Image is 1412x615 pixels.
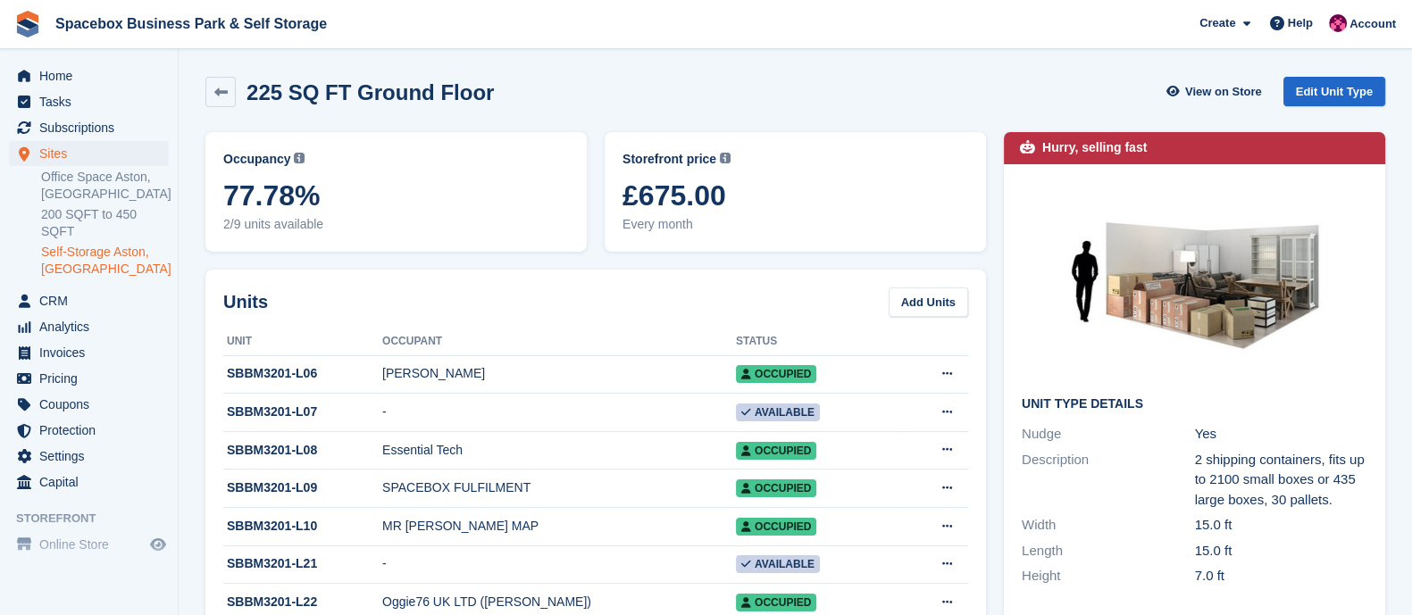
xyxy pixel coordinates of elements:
a: menu [9,314,169,339]
div: SBBM3201-L08 [223,441,382,460]
div: Hurry, selling fast [1042,138,1147,157]
a: View on Store [1165,77,1269,106]
div: SBBM3201-L09 [223,478,382,497]
span: View on Store [1185,83,1262,101]
a: menu [9,340,169,365]
a: menu [9,63,169,88]
span: Occupied [736,365,816,383]
span: Account [1349,15,1396,33]
a: menu [9,470,169,494]
span: Create [1199,14,1235,32]
img: Avishka Chauhan [1329,14,1347,32]
td: - [382,545,736,584]
div: Essential Tech [382,441,736,460]
a: Preview store [147,534,169,555]
h2: Unit Type details [1022,397,1367,411]
h2: 225 SQ FT Ground Floor [246,80,494,104]
div: SBBM3201-L22 [223,593,382,611]
span: Occupied [736,594,816,611]
span: 77.78% [223,179,569,212]
a: Edit Unit Type [1283,77,1385,106]
span: Occupancy [223,150,290,169]
span: Storefront [16,510,178,528]
div: Nudge [1022,424,1195,445]
div: Height [1022,566,1195,586]
h2: Units [223,288,268,315]
div: MR [PERSON_NAME] MAP [382,517,736,536]
span: Invoices [39,340,146,365]
img: icon-info-grey-7440780725fd019a000dd9b08b2336e03edf1995a4989e88bcd33f0948082b44.svg [294,153,305,163]
a: menu [9,392,169,417]
span: Tasks [39,89,146,114]
th: Unit [223,328,382,356]
a: menu [9,288,169,313]
a: menu [9,141,169,166]
div: 7.0 ft [1195,566,1368,586]
span: Every month [622,215,968,234]
th: Status [736,328,905,356]
a: menu [9,444,169,469]
span: Coupons [39,392,146,417]
div: SBBM3201-L10 [223,517,382,536]
div: 15.0 ft [1195,515,1368,536]
a: menu [9,366,169,391]
span: Capital [39,470,146,494]
div: Length [1022,541,1195,561]
span: Sites [39,141,146,166]
img: 200-sqft-unit.jpg [1061,182,1329,383]
a: menu [9,89,169,114]
div: SPACEBOX FULFILMENT [382,478,736,497]
div: Width [1022,515,1195,536]
div: SBBM3201-L21 [223,554,382,573]
span: Analytics [39,314,146,339]
th: Occupant [382,328,736,356]
span: 2/9 units available [223,215,569,234]
span: Available [736,555,820,573]
a: Office Space Aston, [GEOGRAPHIC_DATA] [41,169,169,203]
a: menu [9,418,169,443]
a: menu [9,115,169,140]
a: menu [9,532,169,557]
span: Settings [39,444,146,469]
span: Occupied [736,518,816,536]
div: Oggie76 UK LTD ([PERSON_NAME]) [382,593,736,611]
div: 15.0 ft [1195,541,1368,561]
span: Occupied [736,442,816,460]
div: Yes [1195,424,1368,445]
span: Subscriptions [39,115,146,140]
div: Description [1022,450,1195,511]
a: Self-Storage Aston, [GEOGRAPHIC_DATA] [41,244,169,278]
span: Storefront price [622,150,716,169]
span: Home [39,63,146,88]
span: Help [1288,14,1313,32]
div: [PERSON_NAME] [382,364,736,383]
span: CRM [39,288,146,313]
span: Available [736,403,820,421]
span: Protection [39,418,146,443]
span: Pricing [39,366,146,391]
div: 2 shipping containers, fits up to 2100 small boxes or 435 large boxes, 30 pallets. [1195,450,1368,511]
div: SBBM3201-L06 [223,364,382,383]
span: Occupied [736,479,816,497]
img: stora-icon-8386f47178a22dfd0bd8f6a31ec36ba5ce8667c1dd55bd0f319d3a0aa187defe.svg [14,11,41,37]
a: 200 SQFT to 450 SQFT [41,206,169,240]
img: icon-info-grey-7440780725fd019a000dd9b08b2336e03edf1995a4989e88bcd33f0948082b44.svg [720,153,731,163]
a: Spacebox Business Park & Self Storage [48,9,334,38]
div: SBBM3201-L07 [223,403,382,421]
span: £675.00 [622,179,968,212]
span: Online Store [39,532,146,557]
td: - [382,394,736,432]
a: Add Units [889,287,968,317]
